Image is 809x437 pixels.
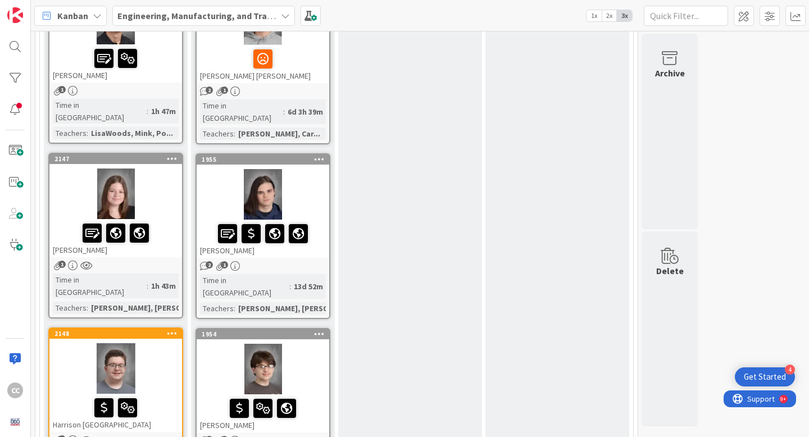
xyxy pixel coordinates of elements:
[49,329,182,432] div: 2148Harrison [GEOGRAPHIC_DATA]
[49,219,182,257] div: [PERSON_NAME]
[148,280,179,292] div: 1h 43m
[49,154,182,164] div: 2147
[24,2,51,15] span: Support
[197,154,329,165] div: 1955
[88,127,176,139] div: LisaWoods, Mink, Po...
[87,302,88,314] span: :
[54,330,182,338] div: 2148
[587,10,602,21] span: 1x
[206,261,213,268] span: 2
[197,394,329,433] div: [PERSON_NAME]
[57,4,62,13] div: 9+
[54,155,182,163] div: 2147
[7,414,23,430] img: avatar
[200,302,234,315] div: Teachers
[53,99,147,124] div: Time in [GEOGRAPHIC_DATA]
[49,44,182,83] div: [PERSON_NAME]
[147,280,148,292] span: :
[221,87,228,94] span: 1
[291,280,326,293] div: 13d 52m
[53,127,87,139] div: Teachers
[735,367,795,386] div: Open Get Started checklist, remaining modules: 4
[644,6,728,26] input: Quick Filter...
[117,10,316,21] b: Engineering, Manufacturing, and Transportation
[197,220,329,258] div: [PERSON_NAME]
[617,10,632,21] span: 3x
[234,302,235,315] span: :
[197,154,329,258] div: 1955[PERSON_NAME]
[197,45,329,83] div: [PERSON_NAME] [PERSON_NAME]
[602,10,617,21] span: 2x
[148,105,179,117] div: 1h 47m
[200,99,283,124] div: Time in [GEOGRAPHIC_DATA]
[285,106,326,118] div: 6d 3h 39m
[87,127,88,139] span: :
[202,330,329,338] div: 1954
[57,9,88,22] span: Kanban
[206,87,213,94] span: 2
[88,302,224,314] div: [PERSON_NAME], [PERSON_NAME]...
[200,274,289,299] div: Time in [GEOGRAPHIC_DATA]
[655,66,685,80] div: Archive
[196,153,330,319] a: 1955[PERSON_NAME]Time in [GEOGRAPHIC_DATA]:13d 52mTeachers:[PERSON_NAME], [PERSON_NAME], We...
[235,128,323,140] div: [PERSON_NAME], Car...
[7,383,23,398] div: CC
[53,302,87,314] div: Teachers
[656,264,684,277] div: Delete
[49,329,182,339] div: 2148
[197,329,329,433] div: 1954[PERSON_NAME]
[221,261,228,268] span: 1
[234,128,235,140] span: :
[235,302,385,315] div: [PERSON_NAME], [PERSON_NAME], We...
[202,156,329,163] div: 1955
[283,106,285,118] span: :
[49,394,182,432] div: Harrison [GEOGRAPHIC_DATA]
[53,274,147,298] div: Time in [GEOGRAPHIC_DATA]
[49,154,182,257] div: 2147[PERSON_NAME]
[48,153,183,318] a: 2147[PERSON_NAME]Time in [GEOGRAPHIC_DATA]:1h 43mTeachers:[PERSON_NAME], [PERSON_NAME]...
[58,86,66,93] span: 1
[289,280,291,293] span: :
[785,365,795,375] div: 4
[7,7,23,23] img: Visit kanbanzone.com
[197,329,329,339] div: 1954
[58,261,66,268] span: 1
[200,128,234,140] div: Teachers
[744,371,786,383] div: Get Started
[147,105,148,117] span: :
